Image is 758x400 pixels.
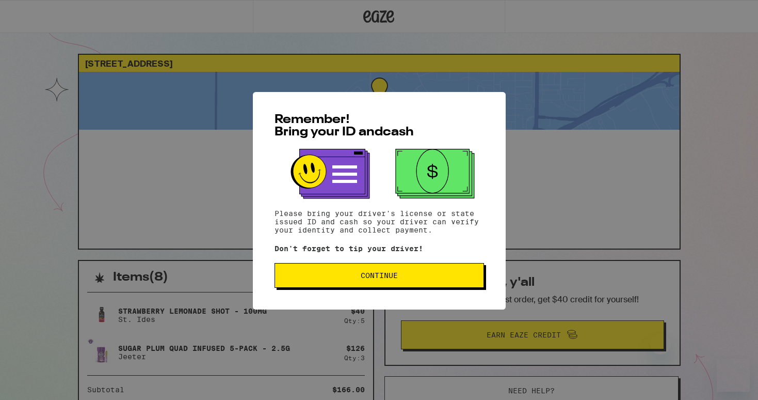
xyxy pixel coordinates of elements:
button: Continue [275,263,484,287]
iframe: Button to launch messaging window [717,359,750,392]
iframe: Close message [650,334,671,355]
p: Don't forget to tip your driver! [275,244,484,252]
span: Remember! Bring your ID and cash [275,113,414,138]
span: Continue [361,271,398,279]
p: Please bring your driver's license or state issued ID and cash so your driver can verify your ide... [275,209,484,234]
